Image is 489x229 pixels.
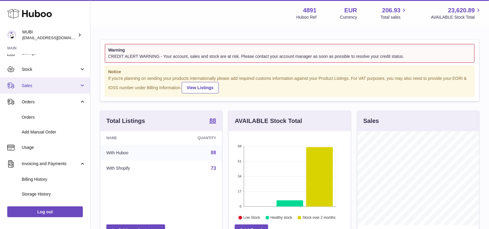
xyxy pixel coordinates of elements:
strong: 88 [209,118,216,124]
text: 34 [238,174,242,178]
text: 51 [238,159,242,163]
div: MUBI [22,29,77,41]
span: Orders [22,114,86,120]
th: Quantity [166,131,222,145]
span: Total sales [381,14,407,20]
span: Sales [22,83,79,89]
td: With Huboo [100,145,166,161]
a: 88 [209,118,216,125]
span: Stock [22,67,79,72]
span: Add Manual Order [22,129,86,135]
a: 206.93 Total sales [381,6,407,20]
th: Name [100,131,166,145]
text: 68 [238,144,242,148]
text: Stock over 2 months [303,216,336,220]
a: 88 [211,150,216,155]
span: 206.93 [382,6,400,14]
span: Storage History [22,191,86,197]
strong: Notice [108,69,471,75]
text: 17 [238,190,242,193]
span: Billing History [22,177,86,182]
div: Currency [340,14,357,20]
a: 23,620.89 AVAILABLE Stock Total [431,6,482,20]
span: Usage [22,145,86,150]
text: 0 [240,205,242,208]
span: AVAILABLE Stock Total [431,14,482,20]
div: Huboo Ref [296,14,317,20]
span: [EMAIL_ADDRESS][DOMAIN_NAME] [22,35,89,40]
h3: AVAILABLE Stock Total [235,117,302,125]
span: 23,620.89 [448,6,475,14]
h3: Sales [363,117,379,125]
div: CREDIT ALERT WARNING - Your account, sales and stock are at risk. Please contact your account man... [108,54,471,59]
a: 73 [211,166,216,171]
text: Low Stock [243,216,260,220]
div: If you're planning on sending your products internationally please add required customs informati... [108,76,471,94]
img: shop@mubi.com [7,30,16,39]
a: View Listings [182,82,219,93]
a: Log out [7,206,83,217]
strong: 4891 [303,6,317,14]
td: With Shopify [100,161,166,176]
span: Invoicing and Payments [22,161,79,167]
text: Healthy stock [271,216,293,220]
strong: EUR [344,6,357,14]
strong: Warning [108,47,471,53]
h3: Total Listings [106,117,145,125]
span: Orders [22,99,79,105]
